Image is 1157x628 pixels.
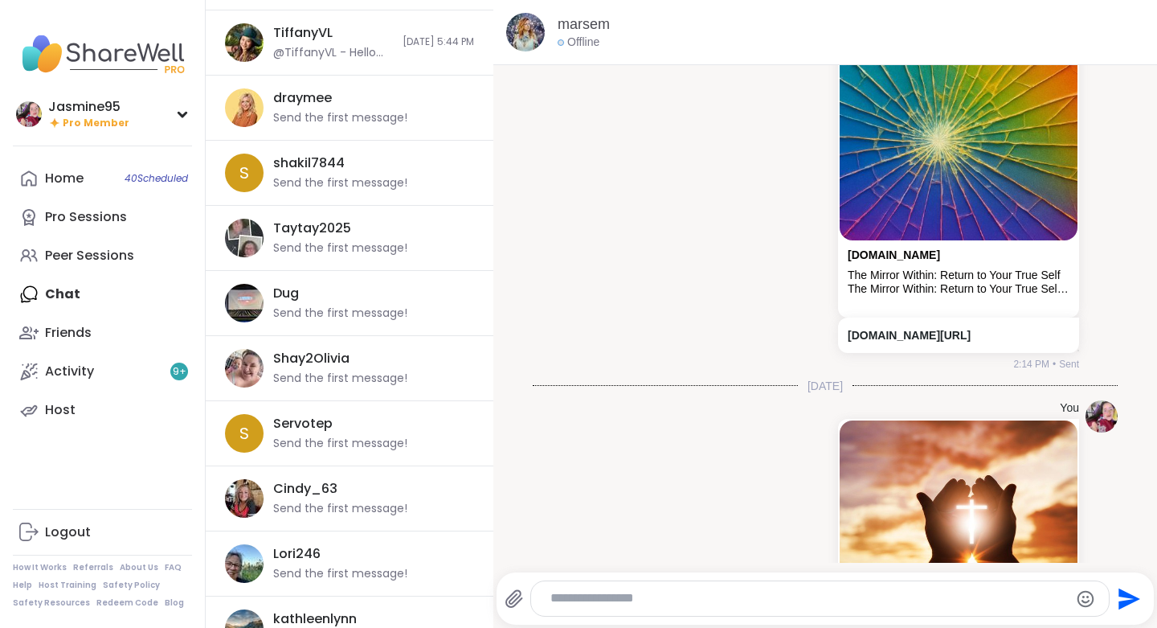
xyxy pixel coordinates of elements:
[273,480,337,498] div: Cindy_63
[239,161,249,185] span: s
[550,590,1063,607] textarea: Type your message
[13,314,192,352] a: Friends
[273,545,321,563] div: Lori246
[165,597,184,609] a: Blog
[848,282,1069,296] div: The Mirror Within: Return to Your True Self is a reflective [MEDICAL_DATA] session designed to he...
[558,14,610,35] a: marsem
[273,350,350,367] div: Shay2Olivia
[273,371,407,387] div: Send the first message!
[96,597,158,609] a: Redeem Code
[273,110,407,126] div: Send the first message!
[225,219,264,257] img: https://sharewell-space-live.sfo3.digitaloceanspaces.com/user-generated/455f6490-58f0-40b2-a8cb-0...
[225,23,264,62] img: https://sharewell-space-live.sfo3.digitaloceanspaces.com/user-generated/81e09d09-9516-4cb3-88f6-1...
[1076,589,1095,609] button: Emoji picker
[225,88,264,127] img: https://sharewell-space-live.sfo3.digitaloceanspaces.com/user-generated/acaadf4a-b297-45f3-9d03-d...
[45,523,91,541] div: Logout
[840,421,1077,621] img: Faith & Spiritual Growth
[273,306,407,322] div: Send the first message!
[73,562,113,573] a: Referrals
[848,269,1069,282] div: The Mirror Within: Return to Your True Self
[39,580,96,591] a: Host Training
[13,513,192,552] a: Logout
[1060,400,1079,417] h4: You
[45,170,84,187] div: Home
[48,98,129,116] div: Jasmine95
[1085,400,1118,433] img: https://sharewell-space-live.sfo3.digitaloceanspaces.com/user-generated/0c3f25b2-e4be-4605-90b8-c...
[403,35,474,49] span: [DATE] 5:44 PM
[273,436,407,452] div: Send the first message!
[13,391,192,429] a: Host
[125,172,188,185] span: 40 Scheduled
[165,562,182,573] a: FAQ
[13,26,192,82] img: ShareWell Nav Logo
[13,597,90,609] a: Safety Resources
[273,501,407,517] div: Send the first message!
[1110,581,1146,617] button: Send
[13,352,192,391] a: Activity9+
[273,89,332,107] div: draymee
[13,562,67,573] a: How It Works
[45,401,76,419] div: Host
[840,40,1077,240] img: The Mirror Within: Return to Your True Self
[103,580,160,591] a: Safety Policy
[273,220,351,237] div: Taytay2025
[13,236,192,275] a: Peer Sessions
[225,284,264,322] img: https://sharewell-space-live.sfo3.digitaloceanspaces.com/user-generated/ee4f8f47-4c82-4961-b151-8...
[45,208,127,226] div: Pro Sessions
[45,247,134,265] div: Peer Sessions
[848,248,940,261] a: Attachment
[225,349,264,388] img: https://sharewell-space-live.sfo3.digitaloceanspaces.com/user-generated/52607e91-69e1-4ca7-b65e-3...
[848,329,971,342] a: [DOMAIN_NAME][URL]
[1013,357,1049,371] span: 2:14 PM
[1053,357,1056,371] span: •
[16,101,42,127] img: Jasmine95
[273,415,333,433] div: Servotep
[558,35,599,51] div: Offline
[273,610,357,628] div: kathleenlynn
[273,240,407,257] div: Send the first message!
[273,24,333,42] div: TiffanyVL
[63,117,129,130] span: Pro Member
[273,175,407,191] div: Send the first message!
[45,363,94,380] div: Activity
[13,580,32,591] a: Help
[239,421,249,445] span: S
[173,365,186,379] span: 9 +
[225,544,264,583] img: https://sharewell-space-live.sfo3.digitaloceanspaces.com/user-generated/5690214f-3394-4b7a-9405-4...
[798,378,852,394] span: [DATE]
[273,45,393,61] div: @TiffanyVL - Hello [PERSON_NAME]. Happy [DATE]! I hope you are doing well and having a wonderful ...
[13,198,192,236] a: Pro Sessions
[225,479,264,518] img: https://sharewell-space-live.sfo3.digitaloceanspaces.com/user-generated/2112777c-e313-405c-8eb4-0...
[1059,357,1079,371] span: Sent
[273,285,299,302] div: Dug
[120,562,158,573] a: About Us
[13,159,192,198] a: Home40Scheduled
[273,154,345,172] div: shakil7844
[273,566,407,582] div: Send the first message!
[506,13,545,51] img: https://sharewell-space-live.sfo3.digitaloceanspaces.com/user-generated/dda4dac0-ad97-4b0e-a784-9...
[45,324,92,342] div: Friends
